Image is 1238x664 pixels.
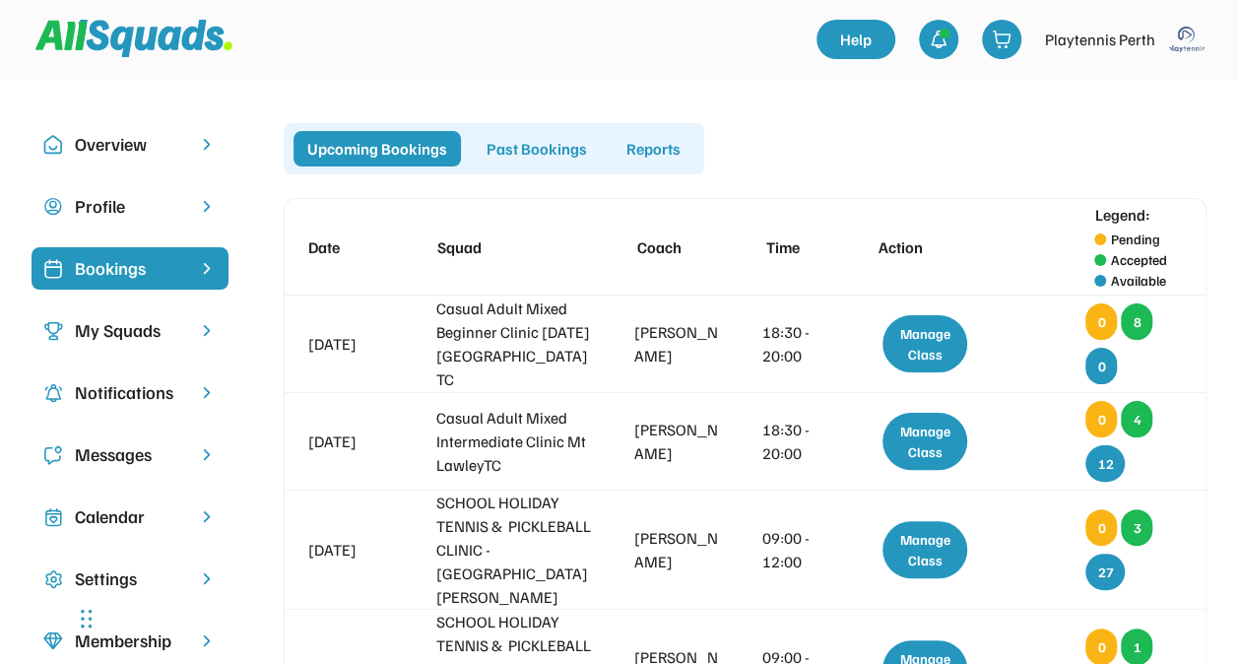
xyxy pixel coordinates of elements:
div: 4 [1121,401,1152,437]
div: Upcoming Bookings [293,131,461,166]
img: shopping-cart-01%20%281%29.svg [992,30,1011,49]
div: Past Bookings [473,131,601,166]
div: Accepted [1110,249,1166,270]
div: SCHOOL HOLIDAY TENNIS & PICKLEBALL CLINIC - [GEOGRAPHIC_DATA][PERSON_NAME] [436,491,594,609]
img: Icon%20copy%207.svg [43,507,63,527]
a: Help [816,20,895,59]
div: [PERSON_NAME] [634,320,722,367]
div: Profile [75,193,185,220]
img: chevron-right.svg [197,569,217,588]
div: 18:30 - 20:00 [762,418,832,465]
div: 18:30 - 20:00 [762,320,832,367]
img: chevron-right%20copy%203.svg [197,259,217,278]
div: Notifications [75,379,185,406]
div: [DATE] [308,538,396,562]
img: Icon%20%2819%29.svg [43,259,63,279]
div: [PERSON_NAME] [634,526,722,573]
div: Manage Class [882,413,967,470]
img: Icon%20copy%2010.svg [43,135,63,155]
div: Casual Adult Mixed Beginner Clinic [DATE] [GEOGRAPHIC_DATA] TC [436,297,594,391]
div: Time [766,235,836,259]
img: playtennis%20blue%20logo%201.png [1167,20,1206,59]
img: chevron-right.svg [197,135,217,154]
div: Manage Class [882,521,967,578]
div: 8 [1121,303,1152,340]
div: [DATE] [308,430,396,453]
div: 3 [1121,509,1152,546]
img: user-circle.svg [43,197,63,217]
div: Action [879,235,983,259]
div: My Squads [75,317,185,344]
img: Squad%20Logo.svg [35,20,232,57]
div: 0 [1085,303,1117,340]
img: chevron-right.svg [197,383,217,402]
img: chevron-right.svg [197,507,217,526]
div: Messages [75,441,185,468]
div: 12 [1085,445,1125,482]
img: chevron-right.svg [197,445,217,464]
div: Membership [75,628,185,654]
div: 0 [1085,401,1117,437]
div: Squad [437,235,595,259]
div: [PERSON_NAME] [634,418,722,465]
img: Icon%20copy%204.svg [43,383,63,403]
img: Icon%20copy%205.svg [43,445,63,465]
div: Date [308,235,396,259]
img: bell-03%20%281%29.svg [929,30,948,49]
img: chevron-right.svg [197,197,217,216]
div: Casual Adult Mixed Intermediate Clinic Mt LawleyTC [436,406,594,477]
div: [DATE] [308,332,396,356]
div: Reports [613,131,694,166]
div: Legend: [1094,203,1149,227]
div: Bookings [75,255,185,282]
div: 27 [1085,554,1125,590]
img: Icon%20copy%203.svg [43,321,63,341]
div: 0 [1085,509,1117,546]
img: chevron-right.svg [197,321,217,340]
div: 09:00 - 12:00 [762,526,832,573]
div: Overview [75,131,185,158]
div: Settings [75,565,185,592]
div: Playtennis Perth [1045,28,1155,51]
div: Manage Class [882,315,967,372]
img: chevron-right.svg [197,631,217,650]
div: Coach [637,235,725,259]
div: Pending [1110,229,1159,249]
div: 0 [1085,348,1117,384]
div: Available [1110,270,1165,291]
div: Calendar [75,503,185,530]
